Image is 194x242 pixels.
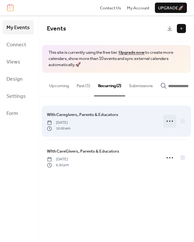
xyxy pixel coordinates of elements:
[158,5,184,11] span: Upgrade 🚀
[3,55,34,69] a: Views
[155,3,187,13] button: Upgrade🚀
[47,126,70,132] span: 10:00 am
[47,111,118,118] a: With Caregivers, Parents & Educators
[47,162,69,168] span: 6:30 pm
[3,20,34,34] a: My Events
[3,89,34,103] a: Settings
[125,73,156,96] button: Submissions
[3,106,34,120] a: Form
[73,73,94,96] button: Past (1)
[119,48,145,57] a: Upgrade now
[6,23,30,33] span: My Events
[3,38,34,52] a: Connect
[7,4,14,11] img: logo
[94,73,125,96] button: Recurring (2)
[6,74,23,84] span: Design
[6,40,26,50] span: Connect
[100,5,121,11] a: Contact Us
[47,148,119,155] span: WIth CareGivers, Parents & Educators
[127,5,149,11] a: My Account
[47,120,70,126] span: [DATE]
[47,156,69,162] span: [DATE]
[6,57,20,67] span: Views
[6,91,26,101] span: Settings
[6,109,18,119] span: Form
[3,72,34,86] a: Design
[47,23,66,35] span: Events
[48,50,184,68] span: This site is currently using the free tier. to create more calendars, show more than 10 events an...
[45,73,73,96] button: Upcoming
[47,148,119,155] a: WIth CareGivers, Parents & Educators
